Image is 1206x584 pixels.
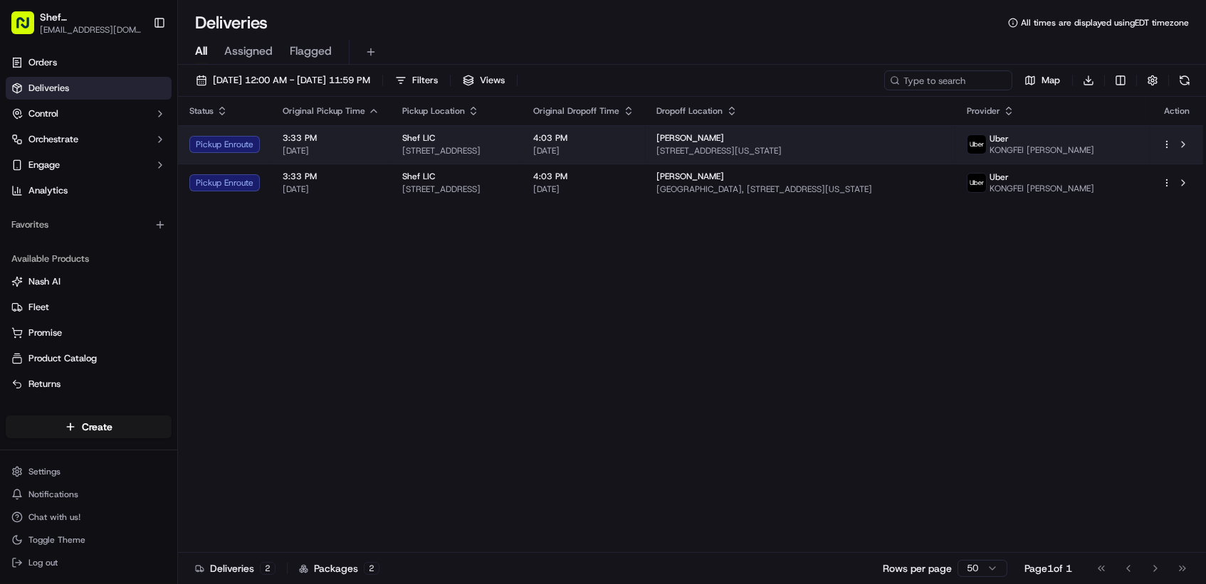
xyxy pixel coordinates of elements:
span: [GEOGRAPHIC_DATA], [STREET_ADDRESS][US_STATE] [657,184,944,195]
span: [STREET_ADDRESS] [402,184,511,195]
span: 4:03 PM [534,171,634,182]
button: [DATE] 12:00 AM - [DATE] 11:59 PM [189,70,377,90]
span: 3:33 PM [283,132,379,144]
div: Favorites [6,213,172,236]
span: Fleet [28,301,49,314]
a: 💻API Documentation [115,310,234,336]
input: Type to search [884,70,1012,90]
span: Orders [28,56,57,69]
span: 3:33 PM [283,171,379,182]
span: [DATE] [162,218,192,230]
span: Deliveries [28,82,69,95]
span: Analytics [28,184,68,197]
p: Rows per page [883,561,952,575]
span: Original Pickup Time [283,105,365,117]
span: Shef LIC [402,132,435,144]
span: Flagged [290,43,332,60]
span: [PERSON_NAME] [657,171,725,182]
div: Packages [299,561,379,575]
button: Refresh [1175,70,1195,90]
h1: Deliveries [195,11,268,34]
img: 8571987876998_91fb9ceb93ad5c398215_72.jpg [30,134,56,159]
img: Nash [14,12,43,41]
button: Views [456,70,511,90]
span: Chat with us! [28,511,80,523]
span: Map [1042,74,1060,87]
span: [STREET_ADDRESS][US_STATE] [657,145,944,156]
button: Fleet [6,296,172,319]
span: Settings [28,466,61,477]
a: Fleet [11,301,166,314]
img: Wisdom Oko [14,205,37,233]
span: KONGFEI [PERSON_NAME] [990,183,1094,194]
span: Uber [990,133,1009,144]
span: Knowledge Base [28,316,109,330]
a: Returns [11,378,166,391]
span: [DATE] [283,145,379,156]
div: Past conversations [14,183,95,194]
span: Wisdom [PERSON_NAME] [44,218,152,230]
span: Product Catalog [28,352,97,365]
a: Promise [11,326,166,339]
span: Control [28,107,58,120]
span: Promise [28,326,62,339]
button: Nash AI [6,270,172,293]
button: Log out [6,553,172,573]
div: 📗 [14,317,26,329]
span: [PERSON_NAME] [657,132,725,144]
span: Log out [28,557,58,568]
button: See all [221,180,259,197]
a: Analytics [6,179,172,202]
img: uber-new-logo.jpeg [968,135,986,154]
button: Shef [GEOGRAPHIC_DATA] [40,10,142,24]
span: Dropoff Location [657,105,723,117]
div: Action [1162,105,1192,117]
button: Engage [6,154,172,176]
span: Uber [990,171,1009,183]
span: Shef LIC [402,171,435,182]
span: [PERSON_NAME] [44,257,115,268]
img: Masood Aslam [14,243,37,266]
button: Filters [389,70,444,90]
button: Map [1018,70,1066,90]
a: Deliveries [6,77,172,100]
button: Promise [6,322,172,344]
span: [DATE] 12:00 AM - [DATE] 11:59 PM [213,74,370,87]
button: Notifications [6,484,172,504]
span: [STREET_ADDRESS] [402,145,511,156]
img: 1736555255976-a54dd68f-1ca7-489b-9aae-adbdc363a1c4 [14,134,40,159]
span: Pickup Location [402,105,465,117]
div: Deliveries [195,561,276,575]
div: 2 [260,562,276,575]
span: Engage [28,159,60,171]
p: Welcome 👋 [14,55,259,78]
div: Start new chat [64,134,234,148]
span: Filters [412,74,438,87]
span: Views [480,74,505,87]
input: Got a question? Start typing here... [37,90,256,105]
span: Returns [28,378,61,391]
span: API Documentation [135,316,229,330]
img: uber-new-logo.jpeg [968,174,986,192]
span: All times are displayed using EDT timezone [1021,17,1189,28]
a: Orders [6,51,172,74]
div: 💻 [120,317,132,329]
button: [EMAIL_ADDRESS][DOMAIN_NAME] [40,24,142,36]
span: [DATE] [534,145,634,156]
span: Pylon [142,351,172,361]
span: Toggle Theme [28,534,85,546]
span: Status [189,105,214,117]
img: 1736555255976-a54dd68f-1ca7-489b-9aae-adbdc363a1c4 [28,219,40,230]
a: Product Catalog [11,352,166,365]
span: Notifications [28,489,78,500]
button: Start new chat [242,138,259,155]
span: • [154,218,159,230]
span: Original Dropoff Time [534,105,620,117]
span: Create [82,420,112,434]
button: Toggle Theme [6,530,172,550]
span: 4:03 PM [534,132,634,144]
span: All [195,43,207,60]
button: Chat with us! [6,507,172,527]
span: • [118,257,123,268]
